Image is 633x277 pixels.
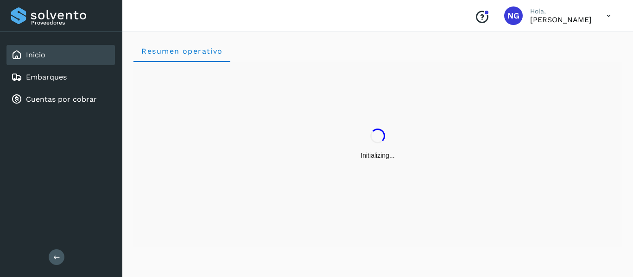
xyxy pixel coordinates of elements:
div: Cuentas por cobrar [6,89,115,110]
p: Hola, [530,7,592,15]
span: Resumen operativo [141,47,223,55]
p: NEYDA GUADALUPE LOPEZ RESENDIZ [530,15,592,24]
a: Embarques [26,73,67,81]
div: Inicio [6,45,115,65]
a: Cuentas por cobrar [26,95,97,104]
div: Embarques [6,67,115,87]
p: Proveedores [31,19,111,26]
a: Inicio [26,50,45,59]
